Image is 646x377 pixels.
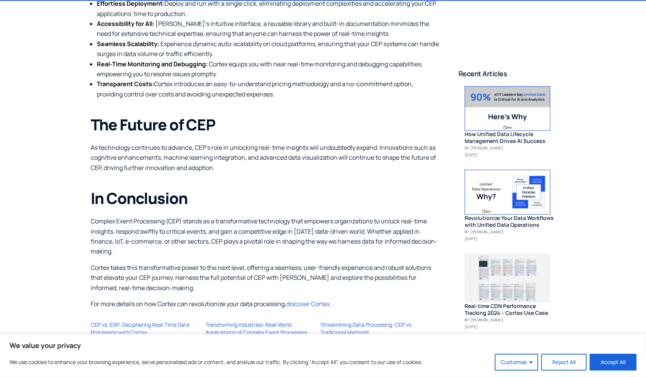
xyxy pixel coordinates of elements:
div: by [PERSON_NAME] [465,145,556,152]
li: Cortex equips you with near real-time monitoring and debugging capabilities, empowering you to re... [97,59,439,79]
a: Revolutionize Your Data Workflows with Unified Data Operations [465,215,556,228]
li: Experience dynamic auto-scalability on cloud platforms, ensuring that your CEP systems can handle... [97,39,439,59]
a: Real-time CDN Performance Tracking 2024 – Cortex Use Case [465,303,556,316]
button: Customize [495,354,538,371]
p: For more details on how Cortex can revolutionize your data processing, . [91,299,439,309]
time: [DATE] [465,152,556,159]
p: As technology continues to advance, CEP’s role in unlocking real-time insights will undoubtedly e... [91,143,439,173]
div: by [PERSON_NAME] [465,316,556,323]
a: Revolutionize Your Data Workflows with Unified Data Operations [465,170,556,215]
h4: Recent Articles [458,69,556,79]
strong: Real-Time Monitoring and Debugging: [97,60,208,68]
a: How Unified Data Lifecycle Management Drives AI Success [465,131,556,145]
li: [PERSON_NAME]’s intuitive interface, a reusable library and built-in documentation minimizes the ... [97,19,439,39]
img: CDN Performance Tracking Cortex [465,253,550,303]
time: [DATE] [465,323,556,330]
a: Transforming Industries: Real-World Applications of Complex Event Processing (CEP) [205,321,307,343]
div: by [PERSON_NAME] [465,228,556,235]
a: CEP vs. ESP: Deciphering Real-Time Data Processing with Cortex [91,321,189,336]
strong: Accessibility for All: [97,19,154,28]
strong: The Future of CEP [91,114,216,135]
strong: Seamless Scalability: [97,40,159,48]
mark: Transparent Costs: [97,80,154,88]
p: Cortex takes this transformative power to the next level, offering a seamless, user-friendly expe... [91,263,439,293]
a: discover Cortex [286,300,330,308]
a: Real-time CDN Performance Tracking 2024 – Cortex Use Case [465,253,556,303]
li: Cortex introduces an easy-to-understand pricing methodology and a no-commitment option, providing... [97,79,439,99]
a: Streamlining Data Processing: CEP vs. Traditional Methods [321,321,413,336]
iframe: Chat Widget [515,295,646,377]
p: We value your privacy [10,341,636,350]
strong: In Conclusion [91,188,188,209]
time: [DATE] [465,235,556,242]
a: How Unified Data Lifecycle Management Drives AI Success [465,86,556,131]
p: Complex Event Processing (CEP) stands as a transformative technology that empowers organizations ... [91,216,439,257]
p: We use cookies to enhance your browsing experience, serve personalized ads or content, and analyz... [10,358,423,367]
